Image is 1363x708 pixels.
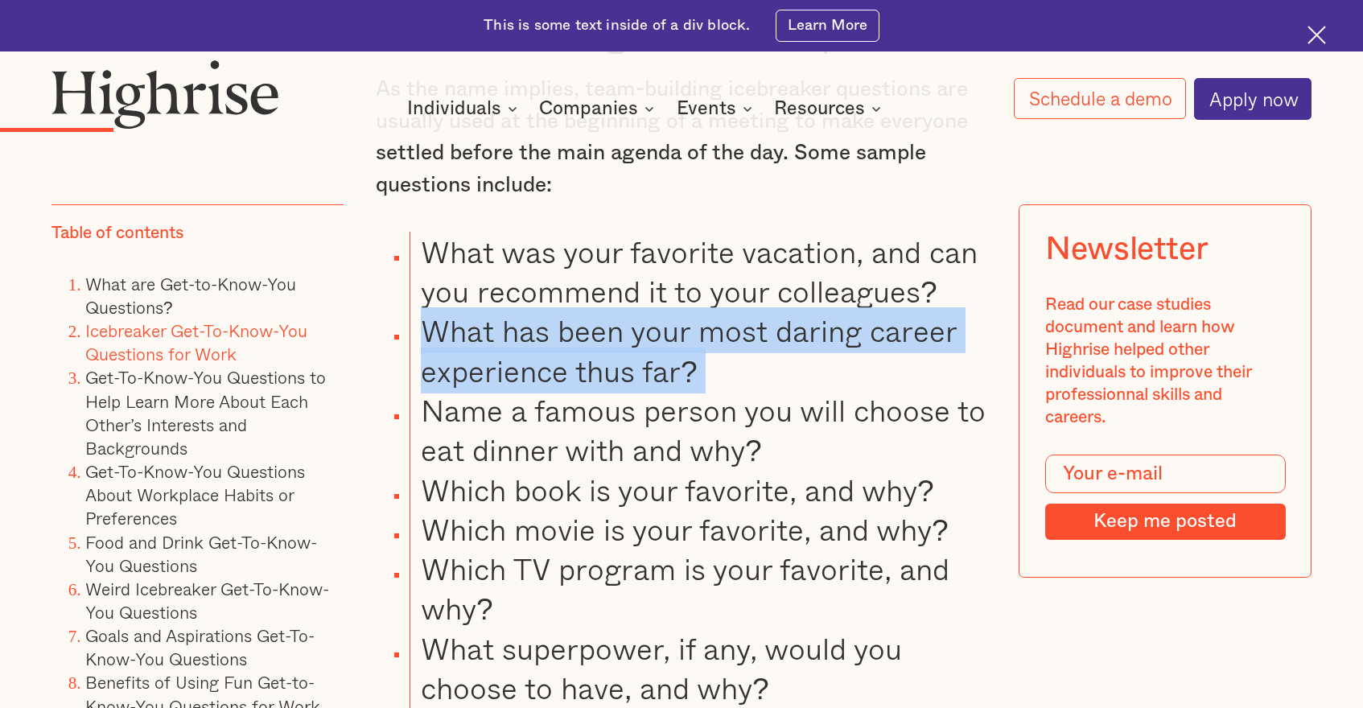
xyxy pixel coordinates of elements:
div: Read our case studies document and learn how Highrise helped other individuals to improve their p... [1045,294,1285,430]
a: Goals and Aspirations Get-To-Know-You Questions [85,622,315,672]
a: Apply now [1194,78,1312,120]
a: Weird Icebreaker Get-To-Know-You Questions [85,575,329,625]
div: Newsletter [1045,231,1208,268]
li: What superpower, if any, would you choose to have, and why? [410,628,988,708]
a: Learn More [776,10,879,42]
div: Individuals [407,99,522,118]
input: Your e-mail [1045,455,1285,493]
div: Table of contents [51,222,183,245]
div: Companies [539,99,638,118]
li: Name a famous person you will choose to eat dinner with and why? [410,390,988,470]
img: Cross icon [1307,26,1326,44]
img: Highrise logo [51,60,279,129]
a: Icebreaker Get-To-Know-You Questions for Work [85,317,307,367]
li: What was your favorite vacation, and can you recommend it to your colleagues? [410,232,988,311]
p: As the name implies, team-building icebreaker questions are usually used at the beginning of a me... [376,74,988,202]
li: Which TV program is your favorite, and why? [410,549,988,628]
div: Events [677,99,757,118]
a: Get-To-Know-You Questions to Help Learn More About Each Other’s Interests and Backgrounds [85,364,326,460]
div: Companies [539,99,659,118]
div: Events [677,99,736,118]
a: Food and Drink Get-To-Know-You Questions [85,529,317,578]
li: What has been your most daring career experience thus far? [410,311,988,390]
li: Which book is your favorite, and why? [410,470,988,509]
form: Modal Form [1045,455,1285,539]
input: Keep me posted [1045,504,1285,539]
a: Get-To-Know-You Questions About Workplace Habits or Preferences [85,458,305,531]
div: Resources [774,99,865,118]
li: Which movie is your favorite, and why? [410,509,988,549]
div: Individuals [407,99,501,118]
a: What are Get-to-Know-You Questions? [85,270,296,320]
div: This is some text inside of a div block. [484,15,750,35]
div: Resources [774,99,886,118]
a: Schedule a demo [1014,78,1185,119]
